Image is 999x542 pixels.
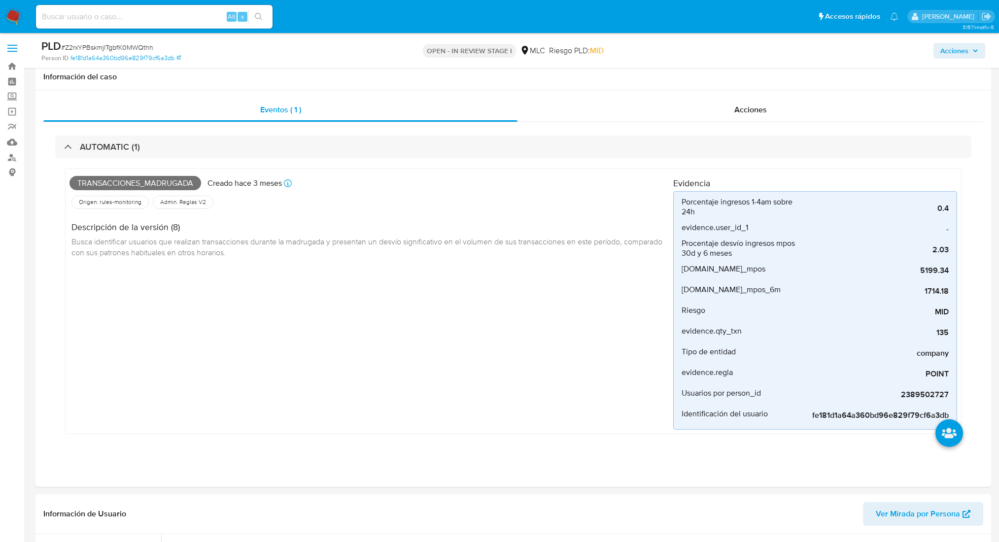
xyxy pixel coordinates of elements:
[241,12,244,21] span: s
[863,502,983,526] button: Ver Mirada por Persona
[36,10,273,23] input: Buscar usuario o caso...
[41,38,61,54] b: PLD
[41,54,69,63] b: Person ID
[590,45,604,56] span: MID
[876,502,960,526] span: Ver Mirada por Persona
[922,12,978,21] p: agustina.godoy@mercadolibre.com
[70,54,181,63] a: fe181d1a64a360bd96e829f79cf6a3db
[981,11,992,22] a: Salir
[825,11,880,22] span: Accesos rápidos
[78,198,142,206] span: Origen: rules-monitoring
[71,222,665,233] h4: Descripción de la versión (8)
[940,43,968,59] span: Acciones
[248,10,269,24] button: search-icon
[549,45,604,56] span: Riesgo PLD:
[228,12,236,21] span: Alt
[423,44,516,58] p: OPEN - IN REVIEW STAGE I
[61,42,153,52] span: # Z2rxYPBskmjlTgbfK0MWQthh
[890,12,898,21] a: Notificaciones
[933,43,985,59] button: Acciones
[207,178,282,189] p: Creado hace 3 meses
[159,198,207,206] span: Admin. Reglas V2
[55,135,971,158] div: AUTOMATIC (1)
[80,141,140,152] h3: AUTOMATIC (1)
[520,45,545,56] div: MLC
[43,72,983,82] h1: Información del caso
[734,104,767,115] span: Acciones
[260,104,301,115] span: Eventos ( 1 )
[43,509,126,519] h1: Información de Usuario
[69,176,201,191] span: Transacciones_madrugada
[71,236,664,258] span: Busca identificar usuarios que realizan transacciones durante la madrugada y presentan un desvío ...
